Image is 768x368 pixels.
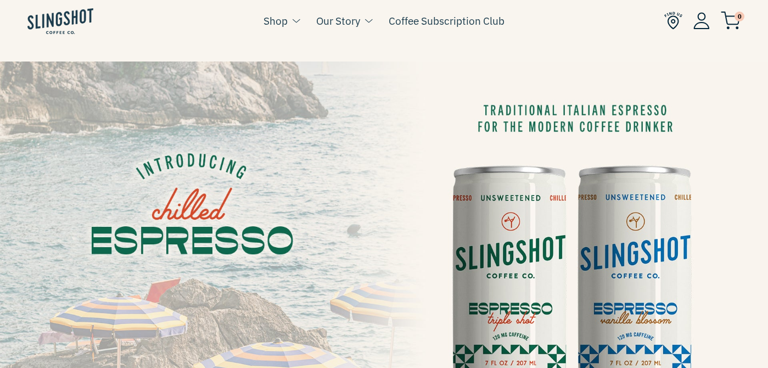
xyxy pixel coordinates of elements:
img: Account [693,12,710,29]
a: Shop [264,13,288,29]
img: cart [721,12,741,30]
span: 0 [735,12,744,21]
a: 0 [721,14,741,27]
img: Find Us [664,12,682,30]
a: Our Story [316,13,360,29]
a: Coffee Subscription Club [389,13,504,29]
